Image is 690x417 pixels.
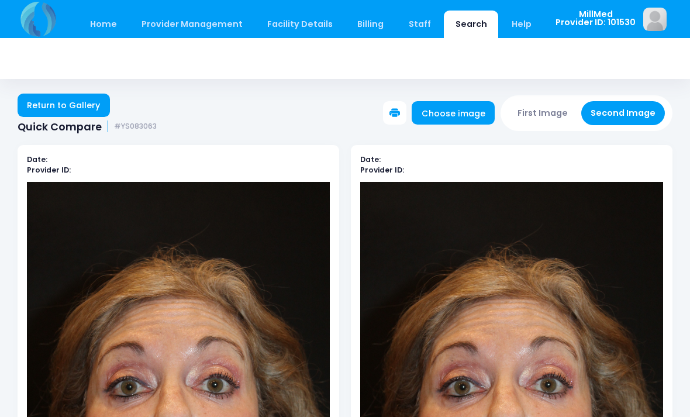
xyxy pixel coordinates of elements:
a: Home [78,11,128,38]
button: Second Image [581,101,665,125]
a: Choose image [412,101,495,125]
b: Date: [27,154,47,164]
span: MillMed Provider ID: 101530 [556,10,636,27]
a: Search [444,11,498,38]
b: Provider ID: [360,165,404,175]
small: #YS083063 [114,122,157,131]
a: Billing [346,11,395,38]
button: First Image [508,101,578,125]
img: image [643,8,667,31]
b: Provider ID: [27,165,71,175]
span: Quick Compare [18,120,102,133]
a: Help [501,11,543,38]
a: Provider Management [130,11,254,38]
a: Staff [397,11,442,38]
b: Date: [360,154,381,164]
a: Facility Details [256,11,344,38]
a: Return to Gallery [18,94,110,117]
